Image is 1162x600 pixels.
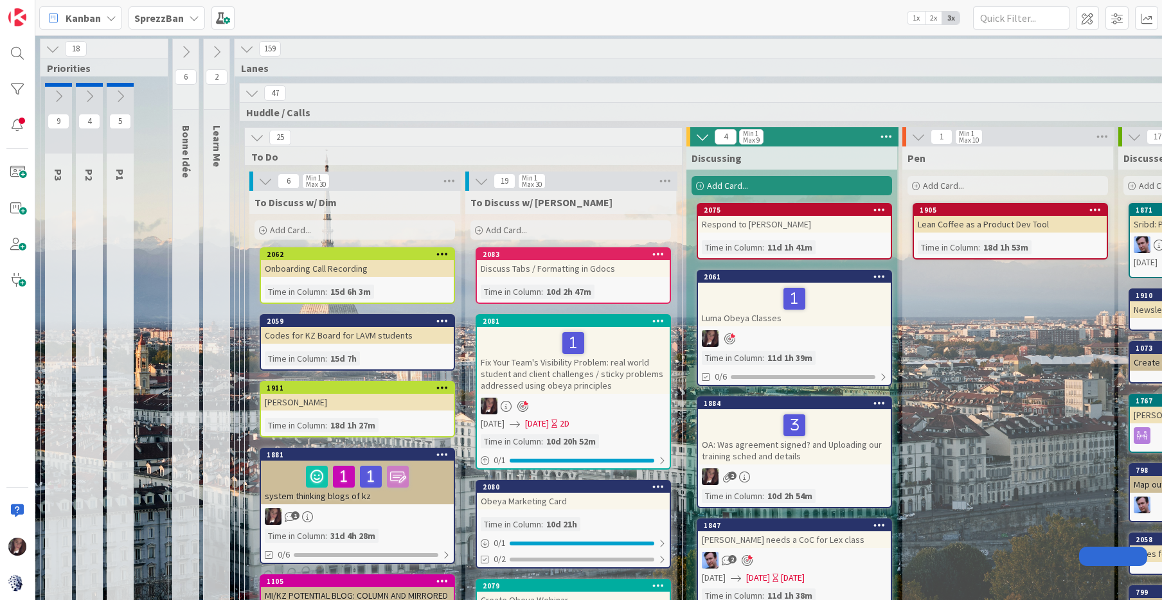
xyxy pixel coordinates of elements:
div: 2059 [267,317,454,326]
div: Obeya Marketing Card [477,493,670,509]
div: 1847[PERSON_NAME] needs a CoC for Lex class [698,520,891,548]
span: 18 [65,41,87,57]
span: 9 [48,114,69,129]
div: Codes for KZ Board for LAVM students [261,327,454,344]
div: OA: Was agreement signed? and Uploading our training sched and details [698,409,891,464]
b: SprezzBan [134,12,184,24]
div: [PERSON_NAME] needs a CoC for Lex class [698,531,891,548]
div: 15d 6h 3m [327,285,374,299]
div: 2D [560,417,569,430]
div: 2059Codes for KZ Board for LAVM students [261,315,454,344]
span: 4 [78,114,100,129]
div: 31d 4h 28m [327,529,379,543]
div: 0/1 [477,452,670,468]
div: 2080Obeya Marketing Card [477,481,670,509]
div: 2061 [698,271,891,283]
div: 10d 20h 52m [543,434,599,448]
div: 2080 [477,481,670,493]
div: 11d 1h 39m [764,351,816,365]
span: : [541,434,543,448]
div: 2061 [704,272,891,281]
span: : [325,351,327,366]
img: TD [702,330,719,347]
span: To Discuss w/ Dim [255,196,337,209]
img: Visit kanbanzone.com [8,8,26,26]
span: 2 [728,555,737,563]
span: : [541,285,543,299]
div: 2081 [477,315,670,327]
div: Max 30 [306,181,326,188]
div: 2075Respond to [PERSON_NAME] [698,204,891,233]
div: Min 1 [743,130,758,137]
div: 1884OA: Was agreement signed? and Uploading our training sched and details [698,398,891,464]
img: TD [481,398,497,414]
div: 1881 [267,450,454,459]
div: Lean Coffee as a Product Dev Tool [914,216,1107,233]
img: avatar [8,574,26,592]
span: 0 / 1 [494,536,506,550]
span: Add Card... [486,224,527,236]
span: Add Card... [923,180,964,191]
span: : [325,285,327,299]
span: Add Card... [707,180,748,191]
div: 2083 [483,250,670,259]
div: 2075 [698,204,891,216]
div: Time in Column [702,240,762,254]
div: Time in Column [265,351,325,366]
span: 6 [175,69,197,85]
img: JB [702,552,719,569]
div: 2079 [483,581,670,590]
span: [DATE] [1134,256,1158,269]
div: 10d 21h [543,517,580,531]
span: Learn Me [211,125,224,167]
div: 1105 [261,576,454,587]
div: 2081 [483,317,670,326]
span: Discussing [692,152,742,164]
span: 5 [109,114,131,129]
span: : [762,240,764,254]
div: Time in Column [265,418,325,432]
div: 1847 [698,520,891,531]
div: Max 30 [522,181,542,188]
span: [DATE] [481,417,505,430]
div: TD [698,468,891,485]
span: P1 [114,169,127,181]
span: Priorities [47,62,152,75]
img: JB [1134,236,1150,253]
input: Quick Filter... [973,6,1069,30]
img: TD [8,538,26,556]
div: Time in Column [918,240,978,254]
div: 1884 [698,398,891,409]
img: TD [265,508,282,525]
div: 10d 2h 47m [543,285,594,299]
div: Min 1 [306,175,321,181]
span: : [762,351,764,365]
img: TD [702,468,719,485]
span: 6 [278,173,299,189]
div: 2081Fix Your Team's Visibility Problem: real world student and client challenges / sticky problem... [477,315,670,394]
div: Max 10 [959,137,979,143]
div: [DATE] [781,571,805,585]
span: 19 [494,173,515,189]
div: Discuss Tabs / Formatting in Gdocs [477,260,670,277]
span: 2 [728,472,737,480]
span: 0/6 [278,548,290,561]
span: 4 [715,129,737,145]
div: Time in Column [265,529,325,543]
span: : [325,529,327,543]
div: JB [698,552,891,569]
div: Time in Column [702,351,762,365]
span: 2 [206,69,228,85]
div: Respond to [PERSON_NAME] [698,216,891,233]
div: Time in Column [481,434,541,448]
img: JB [1134,497,1150,513]
div: 15d 7h [327,351,360,366]
div: Luma Obeya Classes [698,283,891,326]
div: 1905Lean Coffee as a Product Dev Tool [914,204,1107,233]
div: Fix Your Team's Visibility Problem: real world student and client challenges / sticky problems ad... [477,327,670,394]
div: 1105 [267,577,454,586]
div: Time in Column [702,489,762,503]
span: Bonne Idée [180,125,193,178]
div: system thinking blogs of kz [261,461,454,504]
div: [PERSON_NAME] [261,394,454,410]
